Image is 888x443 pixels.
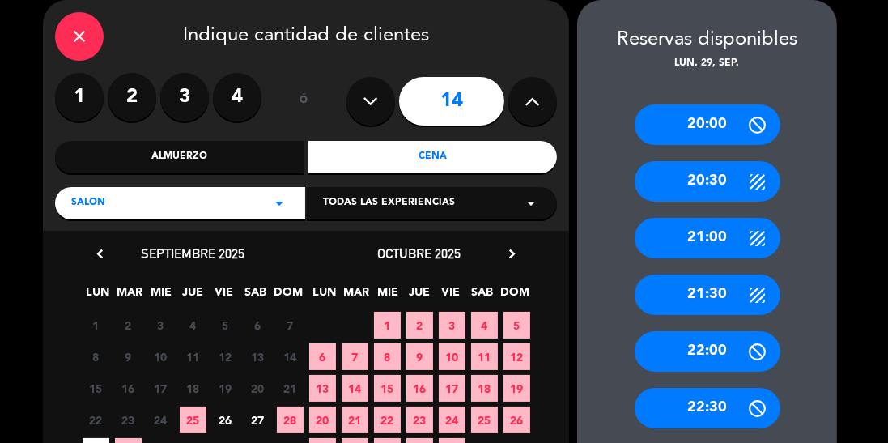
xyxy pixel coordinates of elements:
[309,375,336,402] span: 13
[501,283,528,309] span: DOM
[213,73,261,121] label: 4
[406,312,433,339] span: 2
[577,56,837,72] div: lun. 29, sep.
[375,283,402,309] span: MIE
[160,73,209,121] label: 3
[115,343,142,370] span: 9
[212,407,239,433] span: 26
[180,312,206,339] span: 4
[83,312,109,339] span: 1
[180,283,206,309] span: JUE
[342,407,368,433] span: 21
[278,73,330,130] div: ó
[55,12,557,61] div: Indique cantidad de clientes
[635,388,780,428] div: 22:30
[244,343,271,370] span: 13
[309,407,336,433] span: 20
[115,375,142,402] span: 16
[438,283,465,309] span: VIE
[115,312,142,339] span: 2
[277,407,304,433] span: 28
[471,312,498,339] span: 4
[270,194,289,213] i: arrow_drop_down
[277,312,304,339] span: 7
[309,343,336,370] span: 6
[180,343,206,370] span: 11
[85,283,112,309] span: LUN
[577,24,837,56] div: Reservas disponibles
[635,331,780,372] div: 22:00
[147,375,174,402] span: 17
[277,343,304,370] span: 14
[503,343,530,370] span: 12
[374,343,401,370] span: 8
[342,375,368,402] span: 14
[503,312,530,339] span: 5
[180,407,206,433] span: 25
[521,194,541,213] i: arrow_drop_down
[406,283,433,309] span: JUE
[55,73,104,121] label: 1
[503,407,530,433] span: 26
[471,375,498,402] span: 18
[115,407,142,433] span: 23
[308,141,558,173] div: Cena
[83,375,109,402] span: 15
[503,245,520,262] i: chevron_right
[212,312,239,339] span: 5
[635,275,780,315] div: 21:30
[406,343,433,370] span: 9
[439,375,465,402] span: 17
[374,312,401,339] span: 1
[274,283,301,309] span: DOM
[439,312,465,339] span: 3
[147,343,174,370] span: 10
[439,343,465,370] span: 10
[244,375,271,402] span: 20
[635,104,780,145] div: 20:00
[212,343,239,370] span: 12
[148,283,175,309] span: MIE
[343,283,370,309] span: MAR
[180,375,206,402] span: 18
[374,375,401,402] span: 15
[70,27,89,46] i: close
[277,375,304,402] span: 21
[635,218,780,258] div: 21:00
[141,245,244,262] span: septiembre 2025
[147,312,174,339] span: 3
[342,343,368,370] span: 7
[312,283,338,309] span: LUN
[374,407,401,433] span: 22
[71,195,105,211] span: SALON
[83,407,109,433] span: 22
[108,73,156,121] label: 2
[244,312,271,339] span: 6
[471,343,498,370] span: 11
[439,407,465,433] span: 24
[406,375,433,402] span: 16
[147,407,174,433] span: 24
[323,195,455,211] span: Todas las experiencias
[212,375,239,402] span: 19
[244,407,271,433] span: 27
[83,343,109,370] span: 8
[55,141,304,173] div: Almuerzo
[211,283,238,309] span: VIE
[91,245,108,262] i: chevron_left
[406,407,433,433] span: 23
[469,283,496,309] span: SAB
[117,283,143,309] span: MAR
[471,407,498,433] span: 25
[378,245,461,262] span: octubre 2025
[243,283,270,309] span: SAB
[503,375,530,402] span: 19
[635,161,780,202] div: 20:30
